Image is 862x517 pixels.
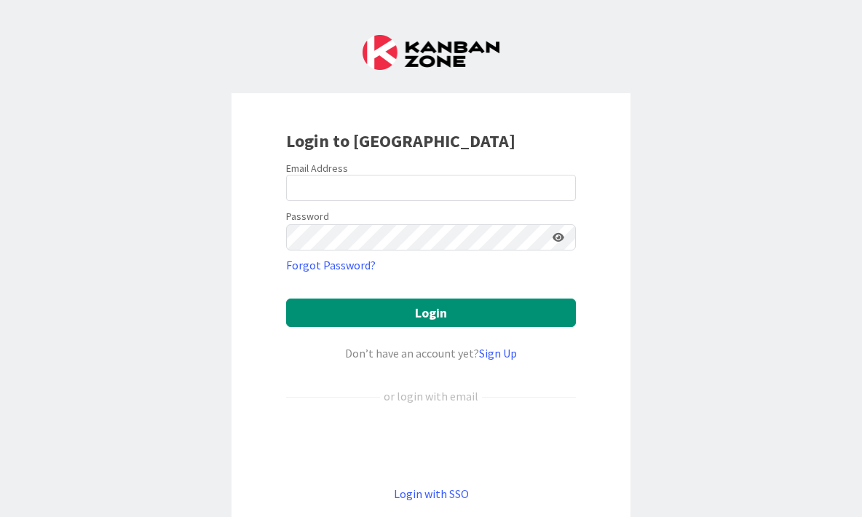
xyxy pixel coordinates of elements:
[286,130,515,152] b: Login to [GEOGRAPHIC_DATA]
[363,35,499,70] img: Kanban Zone
[380,387,482,405] div: or login with email
[394,486,469,501] a: Login with SSO
[279,429,583,461] iframe: Sign in with Google Button
[286,209,329,224] label: Password
[286,344,576,362] div: Don’t have an account yet?
[286,162,348,175] label: Email Address
[286,299,576,327] button: Login
[286,256,376,274] a: Forgot Password?
[479,346,517,360] a: Sign Up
